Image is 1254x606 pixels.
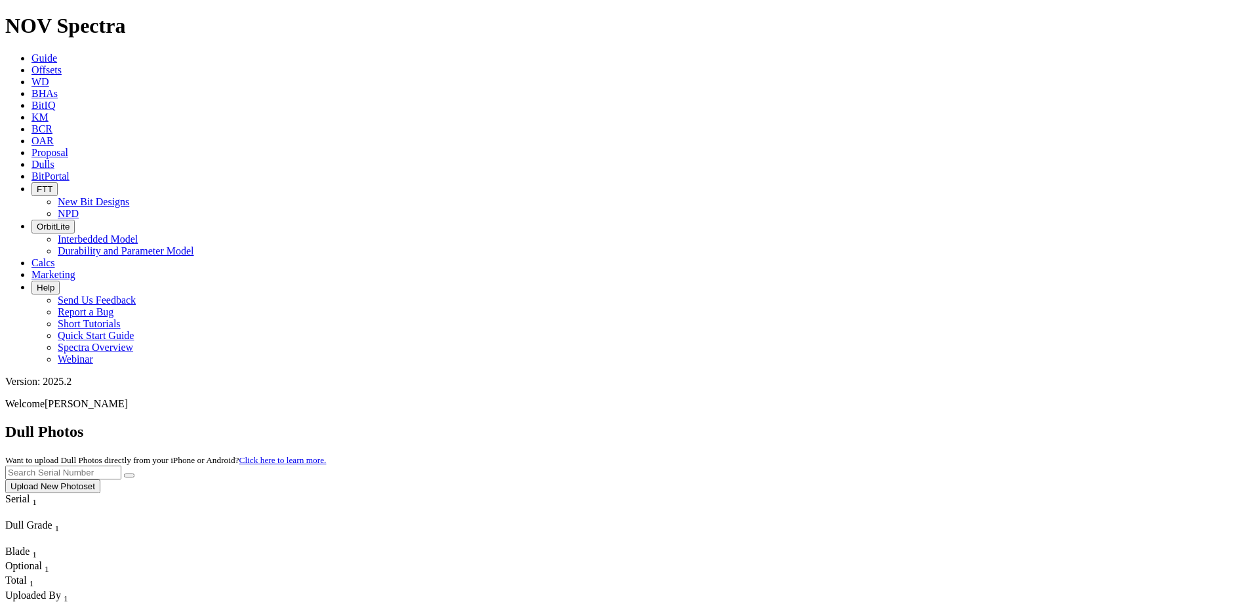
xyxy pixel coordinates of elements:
[31,88,58,99] a: BHAs
[5,519,97,546] div: Sort None
[5,590,129,604] div: Uploaded By Sort None
[32,497,37,507] sub: 1
[31,147,68,158] a: Proposal
[5,466,121,479] input: Search Serial Number
[31,220,75,233] button: OrbitLite
[31,269,75,280] a: Marketing
[239,455,327,465] a: Click here to learn more.
[31,135,54,146] a: OAR
[32,493,37,504] span: Sort None
[45,564,49,574] sub: 1
[5,455,326,465] small: Want to upload Dull Photos directly from your iPhone or Android?
[31,281,60,294] button: Help
[64,594,68,603] sub: 1
[5,534,97,546] div: Column Menu
[58,294,136,306] a: Send Us Feedback
[37,283,54,293] span: Help
[58,353,93,365] a: Webinar
[32,546,37,557] span: Sort None
[58,208,79,219] a: NPD
[5,575,51,589] div: Sort None
[31,257,55,268] a: Calcs
[5,493,61,508] div: Serial Sort None
[5,14,1249,38] h1: NOV Spectra
[31,159,54,170] a: Dulls
[45,398,128,409] span: [PERSON_NAME]
[5,575,27,586] span: Total
[5,493,61,519] div: Sort None
[55,523,60,533] sub: 1
[5,519,52,531] span: Dull Grade
[58,342,133,353] a: Spectra Overview
[5,376,1249,388] div: Version: 2025.2
[64,590,68,601] span: Sort None
[31,76,49,87] a: WD
[58,306,113,317] a: Report a Bug
[37,222,70,232] span: OrbitLite
[5,546,30,557] span: Blade
[5,508,61,519] div: Column Menu
[58,196,129,207] a: New Bit Designs
[37,184,52,194] span: FTT
[31,111,49,123] a: KM
[30,575,34,586] span: Sort None
[45,560,49,571] span: Sort None
[5,546,51,560] div: Blade Sort None
[5,560,51,575] div: Optional Sort None
[5,590,61,601] span: Uploaded By
[58,330,134,341] a: Quick Start Guide
[5,575,51,589] div: Total Sort None
[30,579,34,589] sub: 1
[5,560,51,575] div: Sort None
[5,560,42,571] span: Optional
[31,182,58,196] button: FTT
[31,171,70,182] a: BitPortal
[31,64,62,75] a: Offsets
[5,398,1249,410] p: Welcome
[31,52,57,64] a: Guide
[55,519,60,531] span: Sort None
[5,493,30,504] span: Serial
[58,233,138,245] a: Interbedded Model
[32,550,37,559] sub: 1
[5,519,97,534] div: Dull Grade Sort None
[58,245,194,256] a: Durability and Parameter Model
[58,318,121,329] a: Short Tutorials
[5,479,100,493] button: Upload New Photoset
[5,423,1249,441] h2: Dull Photos
[31,123,52,134] a: BCR
[5,546,51,560] div: Sort None
[31,100,55,111] a: BitIQ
